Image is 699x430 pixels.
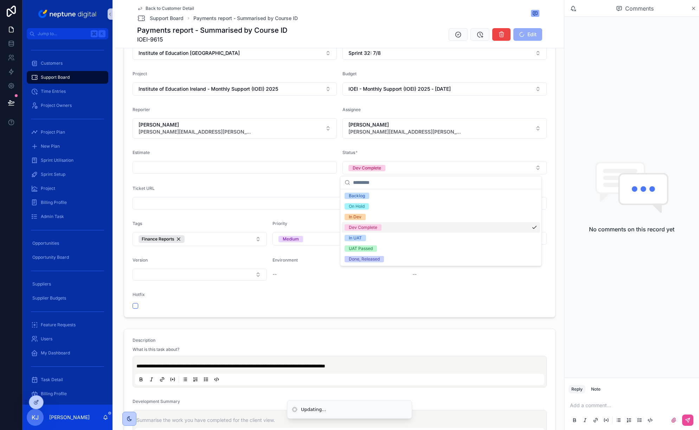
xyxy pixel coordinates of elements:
[41,172,65,177] span: Sprint Setup
[41,200,67,205] span: Billing Profile
[133,118,337,139] button: Select Button
[137,6,194,11] a: Back to Customer Detail
[27,28,108,39] button: Jump to...K
[342,118,547,139] button: Select Button
[27,140,108,153] a: New Plan
[349,224,377,231] div: Dev Complete
[32,281,51,287] span: Suppliers
[27,237,108,250] a: Opportunities
[27,168,108,181] a: Sprint Setup
[27,387,108,400] a: Billing Profile
[133,46,337,60] button: Select Button
[32,295,66,301] span: Supplier Budgets
[137,25,287,35] h1: Payments report - Summarised by Course ID
[272,232,407,245] button: Select Button
[41,377,63,383] span: Task Detail
[27,182,108,195] a: Project
[146,6,194,11] span: Back to Customer Detail
[348,121,461,128] span: [PERSON_NAME]
[133,292,145,297] span: Hotfix
[133,221,142,226] span: Tags
[133,232,267,246] button: Select Button
[27,319,108,331] a: Feature Requests
[193,15,298,22] a: Payments report - Summarised by Course ID
[27,85,108,98] a: Time Entries
[133,399,180,404] span: Development Summary
[27,347,108,359] a: My Dashboard
[41,350,70,356] span: My Dashboard
[99,31,105,37] span: K
[37,8,98,20] img: App logo
[41,322,76,328] span: Feature Requests
[27,154,108,167] a: Sprint Utilisation
[349,203,365,210] div: On Hold
[27,210,108,223] a: Admin Task
[27,196,108,209] a: Billing Profile
[348,85,451,92] span: IOEI - Monthly Support (IOEI) 2025 - [DATE]
[139,128,251,135] span: [PERSON_NAME][EMAIL_ADDRESS][PERSON_NAME][DOMAIN_NAME]
[27,71,108,84] a: Support Board
[133,257,148,263] span: Version
[41,214,64,219] span: Admin Task
[139,121,251,128] span: [PERSON_NAME]
[591,386,601,392] div: Note
[353,165,381,171] div: Dev Complete
[41,391,67,397] span: Billing Profile
[340,189,541,266] div: Suggestions
[32,240,59,246] span: Opportunities
[27,373,108,386] a: Task Detail
[41,143,60,149] span: New Plan
[133,107,150,112] span: Reporter
[625,4,654,13] span: Comments
[23,39,113,405] div: scrollable content
[342,107,361,112] span: Assignee
[139,50,240,57] span: Institute of Education [GEOGRAPHIC_DATA]
[41,89,66,94] span: Time Entries
[41,103,72,108] span: Project Owners
[349,245,373,252] div: UAT Passed
[342,150,355,155] span: Status
[342,46,547,60] button: Select Button
[301,406,326,413] div: Updating...
[412,271,417,278] span: --
[41,75,70,80] span: Support Board
[38,31,88,37] span: Jump to...
[32,255,69,260] span: Opportunity Board
[139,235,185,243] button: Unselect 174
[137,35,287,44] span: IOEI-9615
[133,347,179,352] span: What is this task about?
[137,14,184,23] a: Support Board
[272,221,287,226] span: Priority
[133,186,155,191] span: Ticket URL
[133,269,267,281] button: Select Button
[342,161,547,174] button: Select Button
[349,235,362,241] div: In UAT
[41,158,73,163] span: Sprint Utilisation
[139,85,278,92] span: Institute of Education Ireland - Monthly Support (IOEI) 2025
[349,193,365,199] div: Backlog
[27,251,108,264] a: Opportunity Board
[272,271,277,278] span: --
[41,129,65,135] span: Project Plan
[41,186,55,191] span: Project
[342,71,357,76] span: Budget
[27,292,108,304] a: Supplier Budgets
[27,99,108,112] a: Project Owners
[272,257,298,263] span: Environment
[27,57,108,70] a: Customers
[27,126,108,139] a: Project Plan
[283,236,299,242] div: Medium
[150,15,184,22] span: Support Board
[133,150,150,155] span: Estimate
[349,256,380,262] div: Done, Released
[27,333,108,345] a: Users
[588,385,603,393] button: Note
[41,336,52,342] span: Users
[342,82,547,96] button: Select Button
[133,338,155,343] span: Description
[133,82,337,96] button: Select Button
[133,71,147,76] span: Project
[348,128,461,135] span: [PERSON_NAME][EMAIL_ADDRESS][PERSON_NAME][DOMAIN_NAME]
[49,414,90,421] p: [PERSON_NAME]
[589,225,674,233] h2: No comments on this record yet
